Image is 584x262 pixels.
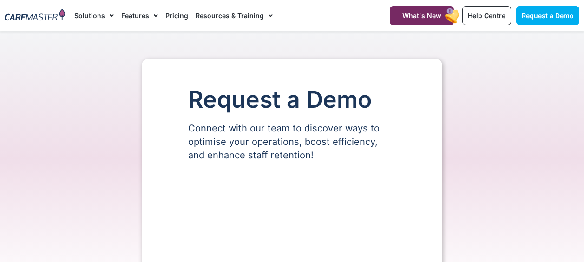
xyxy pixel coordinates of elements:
span: Request a Demo [522,12,574,20]
span: Help Centre [468,12,505,20]
a: Help Centre [462,6,511,25]
a: Request a Demo [516,6,579,25]
img: CareMaster Logo [5,9,65,22]
a: What's New [390,6,454,25]
iframe: Form 0 [188,178,396,248]
span: What's New [402,12,441,20]
h1: Request a Demo [188,87,396,112]
p: Connect with our team to discover ways to optimise your operations, boost efficiency, and enhance... [188,122,396,162]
